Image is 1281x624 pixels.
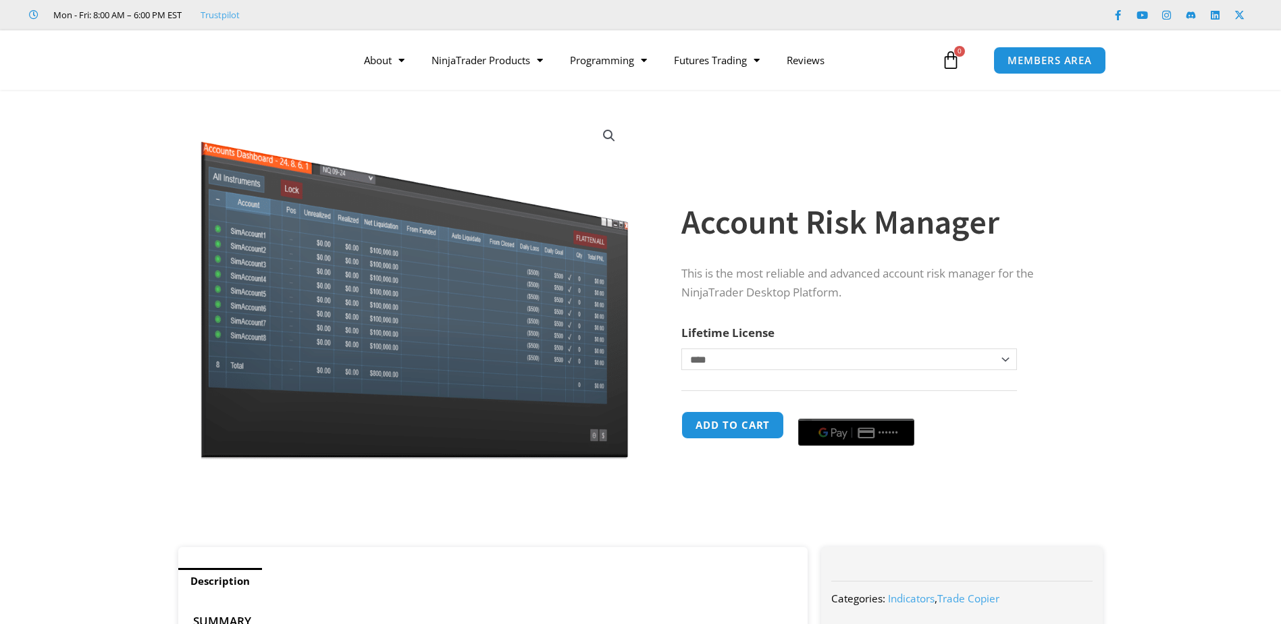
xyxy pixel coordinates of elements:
span: , [888,592,999,605]
a: 0 [921,41,981,80]
button: Buy with GPay [798,419,914,446]
label: Lifetime License [681,325,775,340]
img: LogoAI | Affordable Indicators – NinjaTrader [157,36,302,84]
span: Categories: [831,592,885,605]
a: Trustpilot [201,7,240,23]
a: Reviews [773,45,838,76]
a: Programming [556,45,660,76]
span: Mon - Fri: 8:00 AM – 6:00 PM EST [50,7,182,23]
h1: Account Risk Manager [681,199,1076,246]
a: Description [178,568,262,594]
a: Indicators [888,592,935,605]
a: View full-screen image gallery [597,124,621,148]
a: Trade Copier [937,592,999,605]
p: This is the most reliable and advanced account risk manager for the NinjaTrader Desktop Platform. [681,264,1076,303]
a: MEMBERS AREA [993,47,1106,74]
a: NinjaTrader Products [418,45,556,76]
nav: Menu [350,45,938,76]
span: MEMBERS AREA [1008,55,1092,66]
button: Add to cart [681,411,784,439]
text: •••••• [879,428,899,438]
img: Screenshot 2024-08-26 15462845454 [197,113,631,459]
a: Futures Trading [660,45,773,76]
iframe: Secure payment input frame [795,409,917,411]
span: 0 [954,46,965,57]
a: About [350,45,418,76]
